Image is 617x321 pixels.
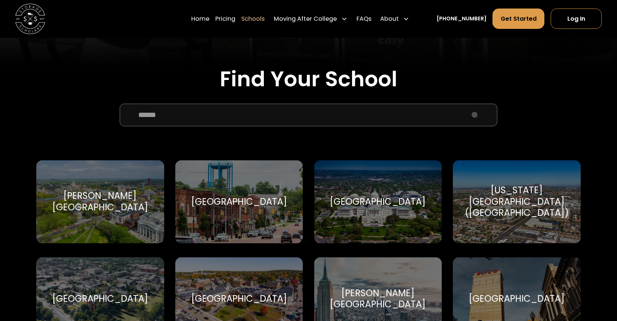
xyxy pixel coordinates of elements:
a: Go to selected school [314,160,442,243]
img: Storage Scholars main logo [15,4,46,34]
div: [GEOGRAPHIC_DATA] [52,293,148,305]
div: [PERSON_NAME][GEOGRAPHIC_DATA] [323,288,432,310]
a: Home [191,8,209,29]
div: [GEOGRAPHIC_DATA] [191,196,287,208]
a: Schools [241,8,265,29]
div: Moving After College [271,8,351,29]
h2: Find Your School [36,66,580,92]
a: Go to selected school [453,160,580,243]
a: Pricing [215,8,235,29]
a: Go to selected school [175,160,303,243]
div: About [380,14,399,23]
div: [GEOGRAPHIC_DATA] [469,293,565,305]
div: Moving After College [274,14,337,23]
div: [PERSON_NAME][GEOGRAPHIC_DATA] [46,190,155,213]
a: FAQs [356,8,371,29]
div: [GEOGRAPHIC_DATA] [191,293,287,305]
a: Get Started [492,9,544,29]
div: [US_STATE][GEOGRAPHIC_DATA] ([GEOGRAPHIC_DATA]) [462,185,571,219]
a: Go to selected school [36,160,164,243]
div: About [377,8,412,29]
div: [GEOGRAPHIC_DATA] [330,196,426,208]
a: Log In [551,9,602,29]
a: [PHONE_NUMBER] [437,15,487,23]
